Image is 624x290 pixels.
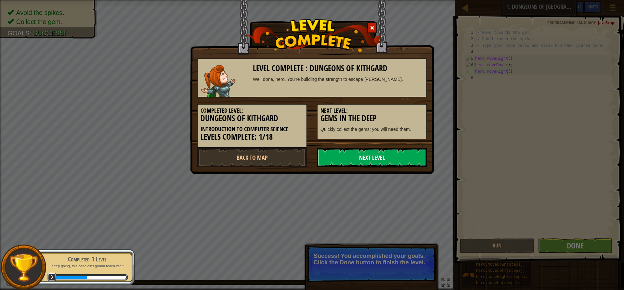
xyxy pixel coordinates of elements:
[253,64,423,73] h3: Level Complete : Dungeons of Kithgard
[242,19,382,52] img: level_complete.png
[253,76,423,82] div: Well done, hero. You’re building the strength to escape [PERSON_NAME].
[47,273,56,282] span: 3
[201,126,304,132] h5: Introduction to Computer Science
[320,107,423,114] h5: Next Level:
[46,255,128,264] div: Completed 1 Level
[201,65,236,97] img: captain.png
[320,126,423,132] p: Quickly collect the gems; you will need them.
[320,114,423,123] h3: Gems in the Deep
[201,107,304,114] h5: Completed Level:
[197,148,307,167] a: Back to Map
[201,132,304,141] h3: Levels Complete: 1/18
[317,148,427,167] a: Next Level
[9,253,38,282] img: trophy.png
[201,114,304,123] h3: Dungeons of Kithgard
[46,264,128,269] p: Keep going, this code ain't gonna teach itself!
